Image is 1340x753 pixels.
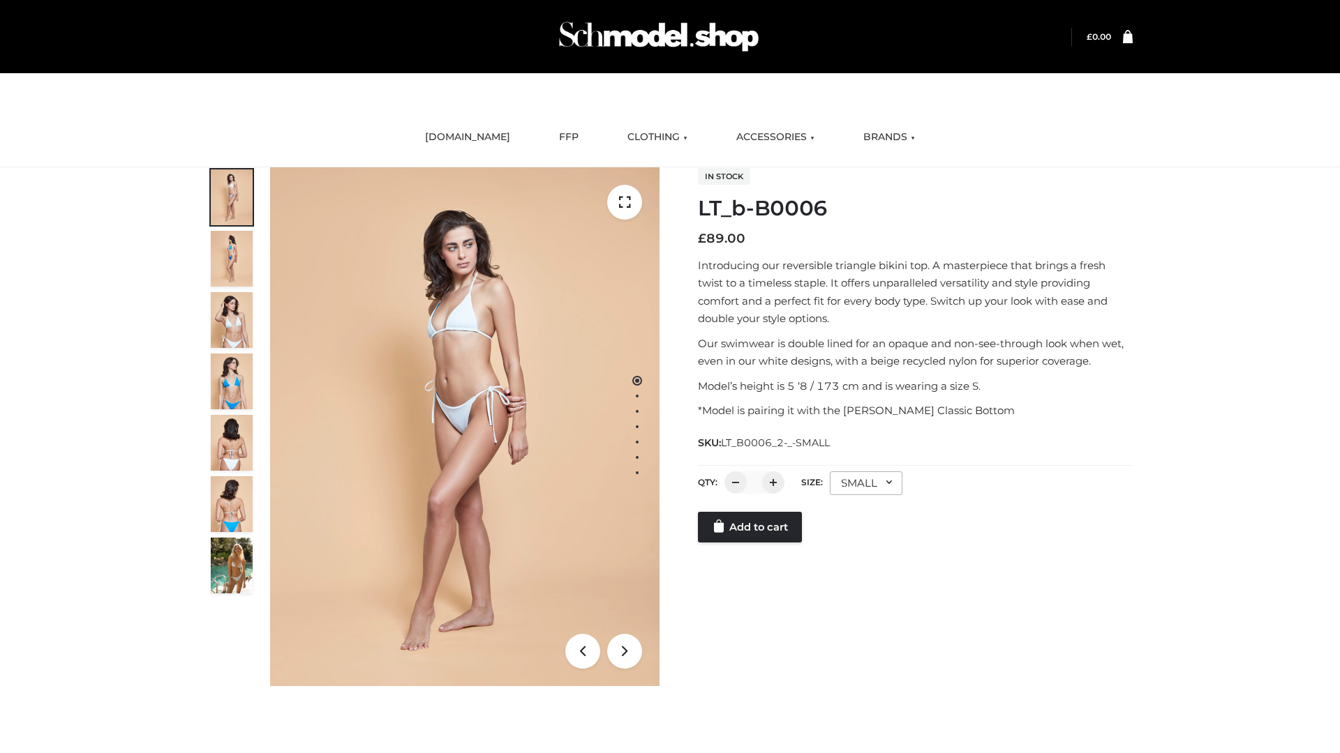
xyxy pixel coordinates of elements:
a: BRANDS [853,122,925,153]
a: CLOTHING [617,122,698,153]
img: Schmodel Admin 964 [554,9,764,64]
a: [DOMAIN_NAME] [415,122,521,153]
img: ArielClassicBikiniTop_CloudNine_AzureSky_OW114ECO_1 [270,167,660,686]
span: LT_B0006_2-_-SMALL [721,436,830,449]
img: ArielClassicBikiniTop_CloudNine_AzureSky_OW114ECO_1-scaled.jpg [211,169,253,225]
span: SKU: [698,434,831,451]
img: Arieltop_CloudNine_AzureSky2.jpg [211,538,253,593]
img: ArielClassicBikiniTop_CloudNine_AzureSky_OW114ECO_7-scaled.jpg [211,415,253,471]
bdi: 89.00 [698,231,745,246]
span: In stock [698,168,750,185]
p: Our swimwear is double lined for an opaque and non-see-through look when wet, even in our white d... [698,335,1133,370]
a: FFP [549,122,589,153]
label: Size: [801,477,823,487]
a: £0.00 [1087,31,1111,42]
label: QTY: [698,477,717,487]
img: ArielClassicBikiniTop_CloudNine_AzureSky_OW114ECO_8-scaled.jpg [211,476,253,532]
img: ArielClassicBikiniTop_CloudNine_AzureSky_OW114ECO_4-scaled.jpg [211,353,253,409]
h1: LT_b-B0006 [698,196,1133,221]
p: Model’s height is 5 ‘8 / 173 cm and is wearing a size S. [698,377,1133,395]
p: *Model is pairing it with the [PERSON_NAME] Classic Bottom [698,402,1133,420]
p: Introducing our reversible triangle bikini top. A masterpiece that brings a fresh twist to a time... [698,257,1133,328]
bdi: 0.00 [1087,31,1111,42]
img: ArielClassicBikiniTop_CloudNine_AzureSky_OW114ECO_3-scaled.jpg [211,292,253,348]
div: SMALL [830,471,902,495]
img: ArielClassicBikiniTop_CloudNine_AzureSky_OW114ECO_2-scaled.jpg [211,231,253,287]
a: Add to cart [698,512,802,542]
span: £ [1087,31,1092,42]
span: £ [698,231,706,246]
a: ACCESSORIES [726,122,825,153]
